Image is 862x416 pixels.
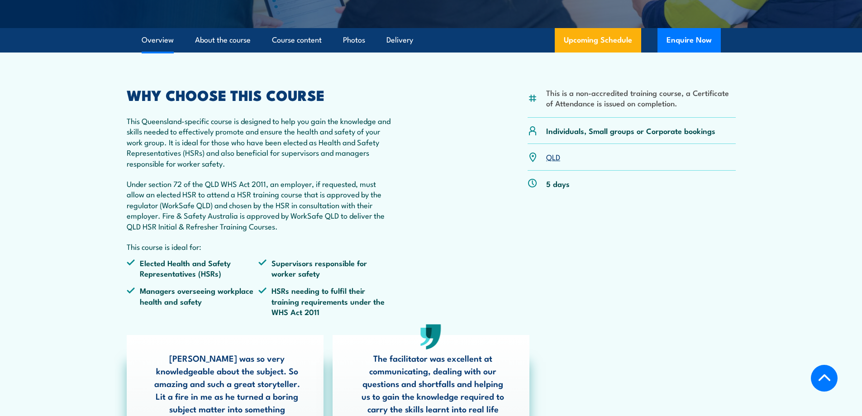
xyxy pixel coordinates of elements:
p: This course is ideal for: [127,241,391,252]
a: Delivery [386,28,413,52]
button: Enquire Now [657,28,721,53]
p: Individuals, Small groups or Corporate bookings [546,125,715,136]
li: Managers overseeing workplace health and safety [127,285,259,317]
a: QLD [546,151,560,162]
a: Upcoming Schedule [555,28,641,53]
h2: WHY CHOOSE THIS COURSE [127,88,391,101]
a: About the course [195,28,251,52]
p: 5 days [546,178,570,189]
a: Course content [272,28,322,52]
p: This Queensland-specific course is designed to help you gain the knowledge and skills needed to e... [127,115,391,168]
p: Under section 72 of the QLD WHS Act 2011, an employer, if requested, must allow an elected HSR to... [127,178,391,231]
a: Overview [142,28,174,52]
li: Elected Health and Safety Representatives (HSRs) [127,258,259,279]
a: Photos [343,28,365,52]
li: HSRs needing to fulfil their training requirements under the WHS Act 2011 [258,285,391,317]
li: This is a non-accredited training course, a Certificate of Attendance is issued on completion. [546,87,736,109]
li: Supervisors responsible for worker safety [258,258,391,279]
